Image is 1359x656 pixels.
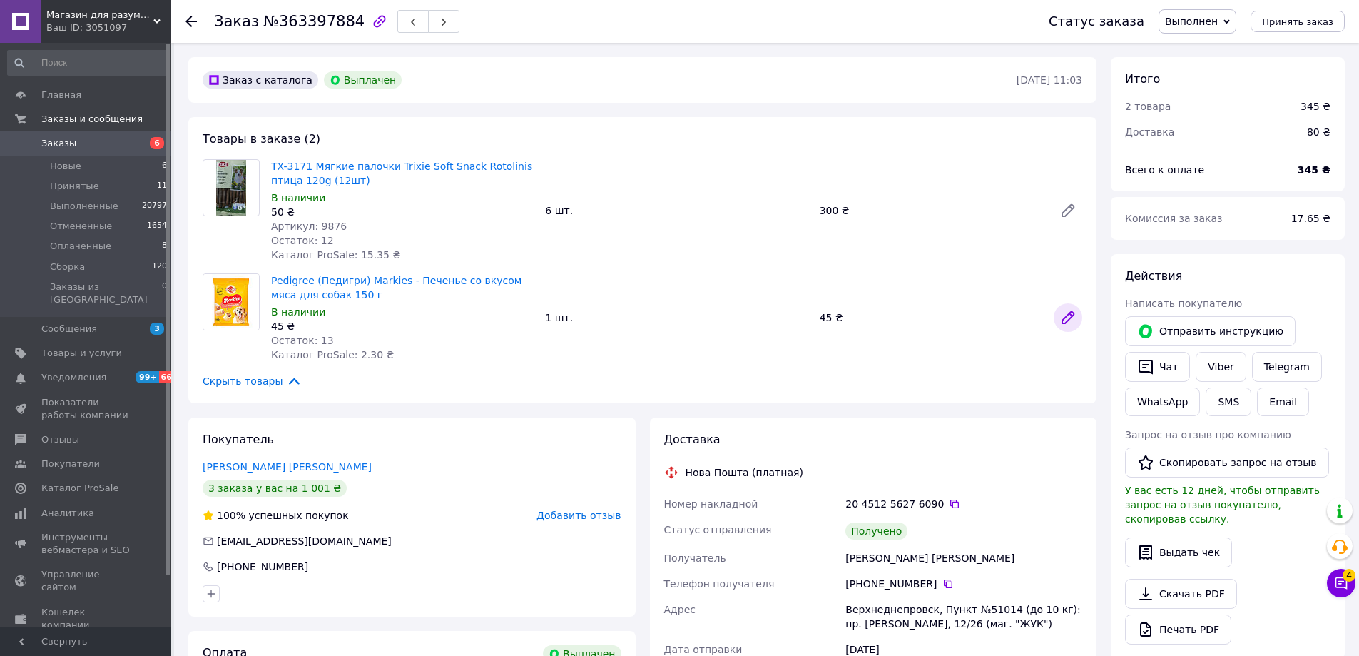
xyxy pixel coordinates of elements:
button: Email [1257,388,1309,416]
span: Телефон получателя [664,578,775,590]
div: Ваш ID: 3051097 [46,21,171,34]
input: Поиск [7,50,168,76]
span: Товары и услуги [41,347,122,360]
span: 0 [162,281,167,306]
span: 100% [217,510,245,521]
span: Принять заказ [1262,16,1333,27]
span: Каталог ProSale: 2.30 ₴ [271,349,394,360]
span: Главная [41,89,81,101]
a: Печать PDF [1125,615,1231,645]
span: Выполнен [1165,16,1218,27]
span: Заказы и сообщения [41,113,143,126]
div: 50 ₴ [271,205,534,219]
b: 345 ₴ [1298,164,1330,176]
span: Адрес [664,604,696,615]
div: 45 ₴ [814,308,1048,328]
span: Написать покупателю [1125,298,1242,309]
div: Заказ с каталога [203,71,318,89]
button: Отправить инструкцию [1125,316,1296,346]
span: 1654 [147,220,167,233]
div: 45 ₴ [271,319,534,333]
div: успешных покупок [203,508,349,523]
button: Принять заказ [1251,11,1345,32]
span: Выполненные [50,200,118,213]
span: В наличии [271,306,325,318]
span: Артикул: 9876 [271,221,347,232]
span: Каталог ProSale: 15.35 ₴ [271,249,400,261]
span: Всего к оплате [1125,164,1204,176]
span: Новые [50,160,81,173]
div: 20 4512 5627 6090 [845,497,1082,511]
div: 300 ₴ [814,201,1048,221]
span: Управление сайтом [41,568,132,594]
span: 6 [162,160,167,173]
div: 3 заказа у вас на 1 001 ₴ [203,480,347,497]
span: 99+ [136,371,159,383]
span: 8 [162,240,167,253]
span: Покупатель [203,433,274,446]
a: Скачать PDF [1125,579,1237,609]
button: SMS [1206,388,1251,416]
a: Telegram [1252,352,1322,382]
button: Чат [1125,352,1190,382]
div: [PHONE_NUMBER] [215,560,310,574]
span: Номер накладной [664,498,758,510]
span: Магазин для разумных владельцев. Опт и розница [46,9,153,21]
span: 3 [150,323,164,335]
span: Каталог ProSale [41,482,118,495]
span: Принятые [50,180,99,193]
span: У вас есть 12 дней, чтобы отправить запрос на отзыв покупателю, скопировав ссылку. [1125,485,1320,525]
span: Оплаченные [50,240,111,253]
span: 11 [157,180,167,193]
span: Статус отправления [664,524,772,535]
span: Сборка [50,261,85,273]
a: Редактировать [1054,196,1082,225]
div: Нова Пошта (платная) [682,465,807,480]
span: Остаток: 13 [271,335,334,346]
span: Отзывы [41,433,79,446]
span: Получатель [664,552,726,564]
a: WhatsApp [1125,388,1200,416]
button: Скопировать запрос на отзыв [1125,448,1329,478]
img: Pedigree (Педигри) Markies - Печенье со вкусом мяса для собак 150 г [203,274,259,330]
span: 6 [150,137,164,149]
a: [PERSON_NAME] [PERSON_NAME] [203,461,372,473]
div: 80 ₴ [1298,116,1339,148]
button: Чат с покупателем4 [1327,569,1355,597]
span: Дата отправки [664,644,743,655]
div: Статус заказа [1049,14,1144,29]
div: 345 ₴ [1301,99,1330,113]
span: Действия [1125,269,1182,283]
span: Показатели работы компании [41,396,132,422]
span: Кошелек компании [41,606,132,632]
span: Запрос на отзыв про компанию [1125,429,1291,440]
span: Комиссия за заказ [1125,213,1223,224]
div: 1 шт. [539,308,813,328]
span: Заказы из [GEOGRAPHIC_DATA] [50,281,162,306]
span: Отмененные [50,220,112,233]
span: Товары в заказе (2) [203,132,320,146]
span: 120 [152,261,167,273]
span: 66 [159,371,175,383]
span: Доставка [1125,126,1174,138]
span: Добавить отзыв [536,510,621,521]
span: Доставка [664,433,721,446]
img: TX-3171 Мягкие палочки Trixie Soft Snack Rotolinis птица 120g (12шт) [216,160,246,216]
span: Уведомления [41,371,106,384]
span: 2 товара [1125,101,1171,112]
time: [DATE] 11:03 [1017,74,1082,86]
span: 17.65 ₴ [1291,213,1330,224]
span: Инструменты вебмастера и SEO [41,531,132,557]
span: 4 [1343,569,1355,582]
span: Заказы [41,137,76,150]
span: Аналитика [41,507,94,520]
span: В наличии [271,192,325,203]
a: TX-3171 Мягкие палочки Trixie Soft Snack Rotolinis птица 120g (12шт) [271,161,532,186]
a: Редактировать [1054,303,1082,332]
div: Выплачен [324,71,402,89]
span: [EMAIL_ADDRESS][DOMAIN_NAME] [217,535,392,547]
span: Покупатели [41,458,100,470]
button: Выдать чек [1125,538,1232,567]
div: [PERSON_NAME] [PERSON_NAME] [843,545,1085,571]
div: [PHONE_NUMBER] [845,577,1082,591]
